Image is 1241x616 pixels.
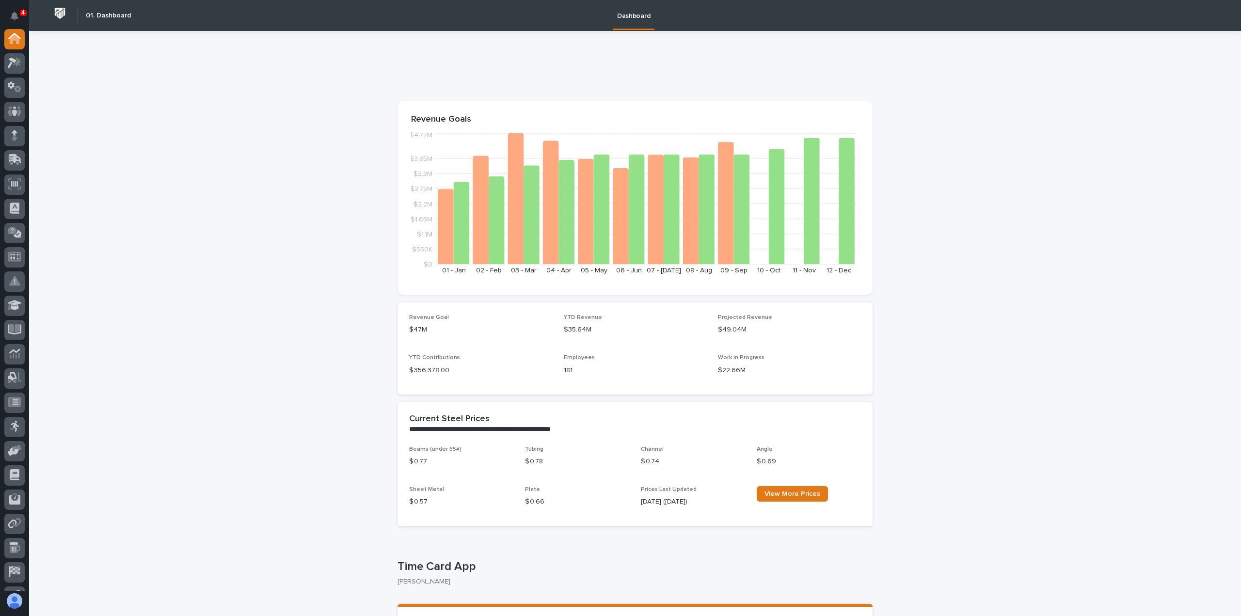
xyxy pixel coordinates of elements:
[86,12,131,20] h2: 01. Dashboard
[525,487,540,492] span: Plate
[757,446,773,452] span: Angle
[398,578,865,586] p: [PERSON_NAME]
[411,216,432,222] tspan: $1.65M
[409,487,444,492] span: Sheet Metal
[21,9,25,16] p: 4
[718,365,861,376] p: $22.66M
[616,267,642,274] text: 06 - Jun
[409,325,552,335] p: $47M
[51,4,69,22] img: Workspace Logo
[410,132,432,139] tspan: $4.77M
[525,457,629,467] p: $ 0.78
[641,446,664,452] span: Channel
[718,315,772,320] span: Projected Revenue
[4,591,25,611] button: users-avatar
[398,560,869,574] p: Time Card App
[793,267,816,274] text: 11 - Nov
[511,267,537,274] text: 03 - Mar
[564,315,602,320] span: YTD Revenue
[409,497,513,507] p: $ 0.57
[409,355,460,361] span: YTD Contributions
[417,231,432,237] tspan: $1.1M
[720,267,748,274] text: 09 - Sep
[409,365,552,376] p: $ 356,378.00
[410,186,432,192] tspan: $2.75M
[414,171,432,177] tspan: $3.3M
[412,246,432,253] tspan: $550K
[581,267,607,274] text: 05 - May
[411,114,859,125] p: Revenue Goals
[564,365,707,376] p: 181
[409,446,461,452] span: Beams (under 55#)
[476,267,502,274] text: 02 - Feb
[409,414,490,425] h2: Current Steel Prices
[764,490,820,497] span: View More Prices
[442,267,466,274] text: 01 - Jan
[424,261,432,268] tspan: $0
[647,267,681,274] text: 07 - [DATE]
[641,487,697,492] span: Prices Last Updated
[757,486,828,502] a: View More Prices
[409,457,513,467] p: $ 0.77
[4,6,25,26] button: Notifications
[757,267,780,274] text: 10 - Oct
[525,497,629,507] p: $ 0.66
[12,12,25,27] div: Notifications4
[546,267,572,274] text: 04 - Apr
[827,267,851,274] text: 12 - Dec
[686,267,712,274] text: 08 - Aug
[409,315,449,320] span: Revenue Goal
[564,325,707,335] p: $35.64M
[414,201,432,207] tspan: $2.2M
[718,325,861,335] p: $49.04M
[757,457,861,467] p: $ 0.69
[410,156,432,162] tspan: $3.85M
[525,446,543,452] span: Tubing
[718,355,764,361] span: Work in Progress
[564,355,595,361] span: Employees
[641,457,745,467] p: $ 0.74
[641,497,745,507] p: [DATE] ([DATE])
